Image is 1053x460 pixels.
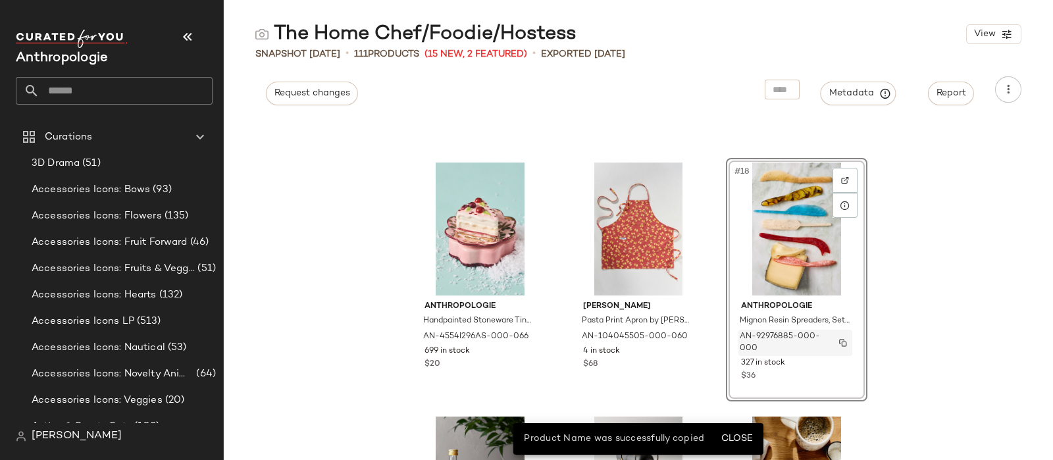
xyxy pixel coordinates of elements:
span: (132) [157,288,183,303]
span: (51) [195,261,216,276]
span: (513) [134,314,161,329]
span: AN-104045505-000-060 [582,331,688,343]
span: Request changes [274,88,350,99]
img: 92976885_000_b [731,163,863,295]
span: 4 in stock [583,345,620,357]
span: Accessories Icons: Veggies [32,393,163,408]
span: Anthropologie [424,301,536,313]
span: $68 [583,359,598,371]
div: Products [354,47,419,61]
span: Active & Sporty Sets [32,419,132,434]
span: Current Company Name [16,51,108,65]
span: (53) [165,340,187,355]
img: 104045505_060_b [573,163,705,295]
button: View [966,24,1021,44]
span: (64) [193,367,216,382]
span: (135) [162,209,189,224]
span: Accessories Icons: Nautical [32,340,165,355]
span: #18 [733,165,752,178]
span: 699 in stock [424,345,470,357]
button: Request changes [266,82,358,105]
span: [PERSON_NAME] [32,428,122,444]
span: Accessories Icons: Hearts [32,288,157,303]
button: Close [715,427,758,451]
span: Accessories Icons: Fruit Forward [32,235,188,250]
span: Handpainted Stoneware Tiny Trinket Box by Anthropologie in Pink, Size: Assorted [423,315,534,327]
span: • [346,46,349,62]
span: • [532,46,536,62]
img: cfy_white_logo.C9jOOHJF.svg [16,30,128,48]
span: Metadata [829,88,888,99]
span: (108) [132,419,160,434]
span: Report [936,88,966,99]
span: (93) [150,182,172,197]
span: (51) [80,156,101,171]
span: Curations [45,130,92,145]
span: Close [720,434,752,444]
img: svg%3e [16,431,26,442]
span: Mignon Resin Spreaders, Set of 6 by Anthropologie, Size: Small [740,315,851,327]
span: Accessories Icons: Novelty Animal [32,367,193,382]
img: svg%3e [839,339,847,347]
img: svg%3e [841,176,849,184]
span: 3D Drama [32,156,80,171]
span: (46) [188,235,209,250]
button: Metadata [821,82,896,105]
p: Exported [DATE] [541,47,625,61]
img: svg%3e [255,28,269,41]
span: Accessories Icons: Flowers [32,209,162,224]
img: 4554I296AS_066_b [414,163,546,295]
span: Accessories Icons: Bows [32,182,150,197]
span: AN-92976885-000-000 [740,331,826,355]
span: (20) [163,393,185,408]
span: (15 New, 2 Featured) [424,47,527,61]
span: Snapshot [DATE] [255,47,340,61]
span: 111 [354,49,368,59]
div: The Home Chef/Foodie/Hostess [255,21,577,47]
span: Accessories Icons: Fruits & Veggies [32,261,195,276]
span: View [973,29,996,39]
button: Report [928,82,974,105]
span: Accessories Icons LP [32,314,134,329]
span: Pasta Print Apron by [PERSON_NAME] in Red, Cotton at Anthropologie [582,315,693,327]
span: $20 [424,359,440,371]
span: [PERSON_NAME] [583,301,694,313]
span: AN-4554I296AS-000-066 [423,331,528,343]
span: Product Name was successfully copied [524,434,704,444]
